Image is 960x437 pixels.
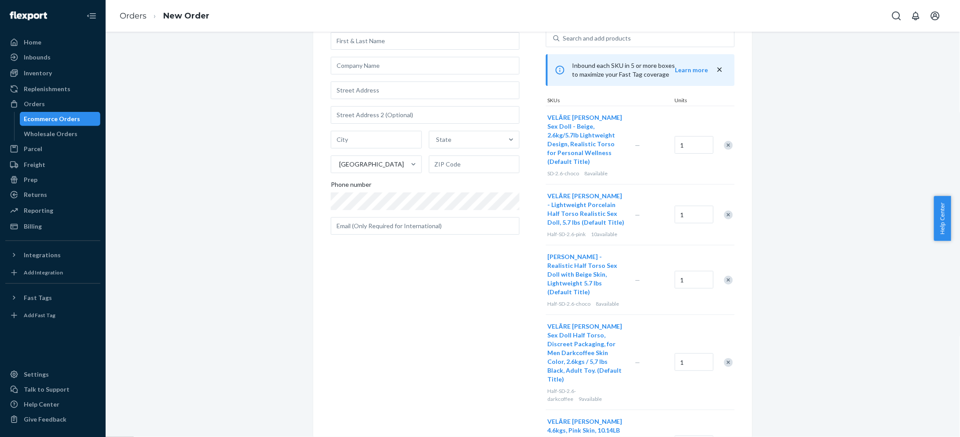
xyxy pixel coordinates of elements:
[20,127,101,141] a: Wholesale Orders
[675,271,714,289] input: Quantity
[24,100,45,108] div: Orders
[339,160,404,169] div: [GEOGRAPHIC_DATA]
[5,397,100,411] a: Help Center
[5,66,100,80] a: Inventory
[24,385,70,394] div: Talk to Support
[5,382,100,396] a: Talk to Support
[24,115,81,123] div: Ecommerce Orders
[436,135,452,144] div: State
[724,141,733,150] div: Remove Item
[548,231,586,237] span: Half-SD-2.6-pink
[24,293,52,302] div: Fast Tags
[724,358,733,367] div: Remove Item
[5,188,100,202] a: Returns
[113,3,216,29] ol: breadcrumbs
[24,53,51,62] div: Inbounds
[10,11,47,20] img: Flexport logo
[331,217,520,235] input: Email (Only Required for International)
[585,170,608,177] span: 8 available
[635,276,641,284] span: —
[548,253,618,296] span: [PERSON_NAME] - Realistic Half Torso Sex Doll with Beige Skin, Lightweight 5.7 lbs (Default Title)
[331,180,371,193] span: Phone number
[429,156,520,173] input: ZIP Code
[14,23,21,30] img: website_grey.svg
[24,190,47,199] div: Returns
[907,7,925,25] button: Open notifications
[5,412,100,426] button: Give Feedback
[24,269,63,276] div: Add Integration
[24,206,53,215] div: Reporting
[673,96,713,106] div: Units
[24,160,45,169] div: Freight
[5,82,100,96] a: Replenishments
[88,51,95,58] img: tab_keywords_by_traffic_grey.svg
[5,308,100,322] a: Add Fast Tag
[5,266,100,280] a: Add Integration
[20,112,101,126] a: Ecommerce Orders
[675,66,708,74] button: Learn more
[120,11,147,21] a: Orders
[5,291,100,305] button: Fast Tags
[24,370,49,379] div: Settings
[548,192,625,227] button: VELĀRE [PERSON_NAME] - Lightweight Porcelain Half Torso Realistic Sex Doll, 5.7 lbs (Default Title)
[24,85,70,93] div: Replenishments
[5,35,100,49] a: Home
[33,52,79,58] div: Domain Overview
[24,415,66,424] div: Give Feedback
[24,400,59,409] div: Help Center
[5,158,100,172] a: Freight
[675,206,714,223] input: Quantity
[548,113,625,166] button: VELĀRE [PERSON_NAME] Sex Doll - Beige, 2.6kg/5.7lb Lightweight Design, Realistic Torso for Person...
[596,300,619,307] span: 8 available
[548,114,623,165] span: VELĀRE [PERSON_NAME] Sex Doll - Beige, 2.6kg/5.7lb Lightweight Design, Realistic Torso for Person...
[715,65,724,74] button: close
[331,106,520,124] input: Street Address 2 (Optional)
[5,204,100,218] a: Reporting
[14,14,21,21] img: logo_orange.svg
[635,211,641,218] span: —
[5,142,100,156] a: Parcel
[5,173,100,187] a: Prep
[163,11,209,21] a: New Order
[635,359,641,366] span: —
[724,211,733,219] div: Remove Item
[24,51,31,58] img: tab_domain_overview_orange.svg
[24,311,55,319] div: Add Fast Tag
[5,248,100,262] button: Integrations
[24,130,78,138] div: Wholesale Orders
[563,34,631,43] div: Search and add products
[548,252,625,296] button: [PERSON_NAME] - Realistic Half Torso Sex Doll with Beige Skin, Lightweight 5.7 lbs (Default Title)
[927,7,944,25] button: Open account menu
[24,38,41,47] div: Home
[83,7,100,25] button: Close Navigation
[548,192,625,226] span: VELĀRE [PERSON_NAME] - Lightweight Porcelain Half Torso Realistic Sex Doll, 5.7 lbs (Default Title)
[579,396,602,402] span: 9 available
[635,141,641,149] span: —
[5,219,100,233] a: Billing
[724,276,733,285] div: Remove Item
[97,52,148,58] div: Keywords by Traffic
[548,300,591,307] span: Half-SD-2.6-choco
[548,322,625,384] button: VELĀRE [PERSON_NAME] Sex Doll Half Torso, Discreet Packaging, for Men Darkcoffee Skin Color, 2.6k...
[888,7,905,25] button: Open Search Box
[25,14,43,21] div: v 4.0.25
[675,136,714,154] input: Quantity
[23,23,97,30] div: Domain: [DOMAIN_NAME]
[338,160,339,169] input: [GEOGRAPHIC_DATA]
[675,353,714,371] input: Quantity
[331,57,520,74] input: Company Name
[591,231,618,237] span: 10 available
[331,32,520,50] input: First & Last Name
[24,175,37,184] div: Prep
[548,322,623,383] span: VELĀRE [PERSON_NAME] Sex Doll Half Torso, Discreet Packaging, for Men Darkcoffee Skin Color, 2.6k...
[5,367,100,381] a: Settings
[331,81,520,99] input: Street Address
[546,54,735,86] div: Inbound each SKU in 5 or more boxes to maximize your Fast Tag coverage
[24,222,42,231] div: Billing
[24,144,42,153] div: Parcel
[934,196,951,241] button: Help Center
[548,388,576,402] span: Half-SD-2.6-darkcoffee
[5,50,100,64] a: Inbounds
[5,97,100,111] a: Orders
